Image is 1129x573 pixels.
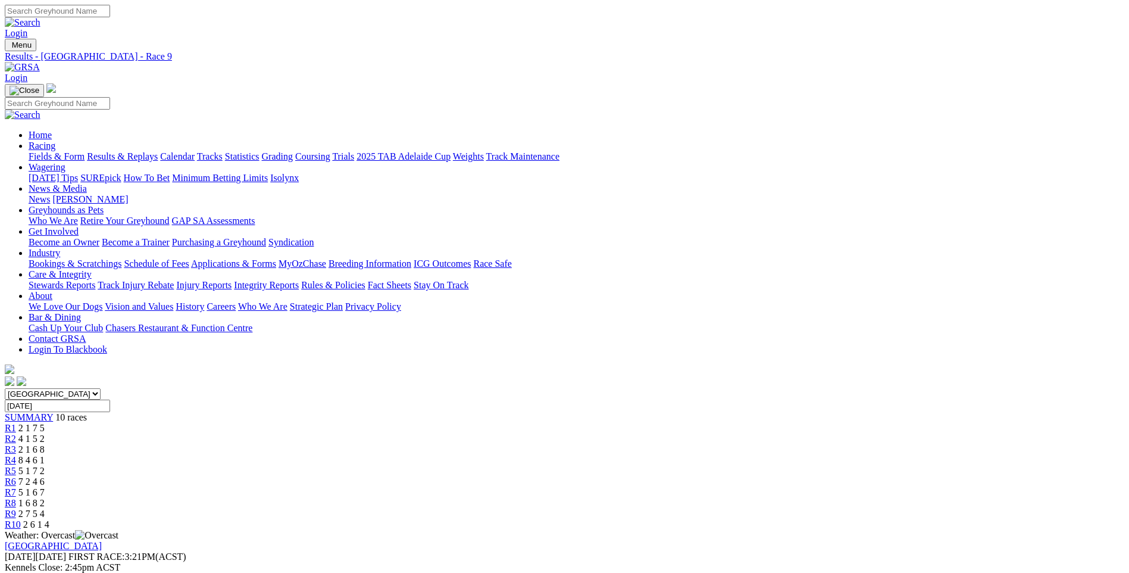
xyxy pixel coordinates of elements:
img: twitter.svg [17,376,26,386]
a: Coursing [295,151,330,161]
a: Applications & Forms [191,259,276,269]
span: 4 1 5 2 [18,434,45,444]
button: Toggle navigation [5,84,44,97]
a: R6 [5,477,16,487]
div: Care & Integrity [29,280,1124,291]
a: Stay On Track [414,280,468,290]
a: Login [5,73,27,83]
img: facebook.svg [5,376,14,386]
a: Trials [332,151,354,161]
a: Syndication [268,237,314,247]
a: About [29,291,52,301]
a: [GEOGRAPHIC_DATA] [5,541,102,551]
button: Toggle navigation [5,39,36,51]
div: Kennels Close: 2:45pm ACST [5,562,1124,573]
a: Login To Blackbook [29,344,107,354]
div: Get Involved [29,237,1124,248]
a: Track Injury Rebate [98,280,174,290]
div: About [29,301,1124,312]
a: Isolynx [270,173,299,183]
a: Fields & Form [29,151,85,161]
span: 8 4 6 1 [18,455,45,465]
a: History [176,301,204,312]
span: Weather: Overcast [5,530,118,540]
a: R4 [5,455,16,465]
img: Close [10,86,39,95]
a: R3 [5,444,16,454]
a: [PERSON_NAME] [52,194,128,204]
a: Who We Are [29,216,78,226]
span: SUMMARY [5,412,53,422]
a: Bar & Dining [29,312,81,322]
a: Care & Integrity [29,269,92,279]
div: Results - [GEOGRAPHIC_DATA] - Race 9 [5,51,1124,62]
span: R2 [5,434,16,444]
a: Contact GRSA [29,334,86,344]
a: R8 [5,498,16,508]
a: Calendar [160,151,195,161]
a: MyOzChase [279,259,326,269]
a: Tracks [197,151,223,161]
a: Minimum Betting Limits [172,173,268,183]
span: 5 1 7 2 [18,466,45,476]
a: R1 [5,423,16,433]
a: Get Involved [29,226,79,236]
span: 10 races [55,412,87,422]
div: Industry [29,259,1124,269]
span: 2 1 6 8 [18,444,45,454]
a: ICG Outcomes [414,259,471,269]
a: SUREpick [80,173,121,183]
span: 3:21PM(ACST) [68,552,186,562]
a: Privacy Policy [345,301,401,312]
a: Careers [207,301,236,312]
span: [DATE] [5,552,36,562]
a: News [29,194,50,204]
a: Injury Reports [176,280,232,290]
div: Greyhounds as Pets [29,216,1124,226]
input: Search [5,5,110,17]
a: Track Maintenance [486,151,559,161]
a: R9 [5,509,16,519]
a: Bookings & Scratchings [29,259,121,269]
a: Racing [29,141,55,151]
div: Racing [29,151,1124,162]
span: 5 1 6 7 [18,487,45,497]
a: 2025 TAB Adelaide Cup [356,151,451,161]
a: Wagering [29,162,65,172]
a: How To Bet [124,173,170,183]
a: Schedule of Fees [124,259,189,269]
a: Grading [262,151,293,161]
a: Statistics [225,151,259,161]
a: Fact Sheets [368,280,411,290]
a: Integrity Reports [234,280,299,290]
span: [DATE] [5,552,66,562]
img: Search [5,110,40,120]
img: logo-grsa-white.png [46,83,56,93]
a: Industry [29,248,60,258]
a: Become a Trainer [102,237,170,247]
a: [DATE] Tips [29,173,78,183]
span: Menu [12,41,32,49]
a: Who We Are [238,301,287,312]
a: R10 [5,519,21,530]
a: Weights [453,151,484,161]
a: Breeding Information [329,259,411,269]
a: Login [5,28,27,38]
a: News & Media [29,183,87,194]
a: Become an Owner [29,237,99,247]
a: Race Safe [473,259,511,269]
img: Search [5,17,40,28]
span: R5 [5,466,16,476]
a: Home [29,130,52,140]
a: We Love Our Dogs [29,301,102,312]
a: Chasers Restaurant & Function Centre [105,323,252,333]
a: Greyhounds as Pets [29,205,104,215]
a: R7 [5,487,16,497]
